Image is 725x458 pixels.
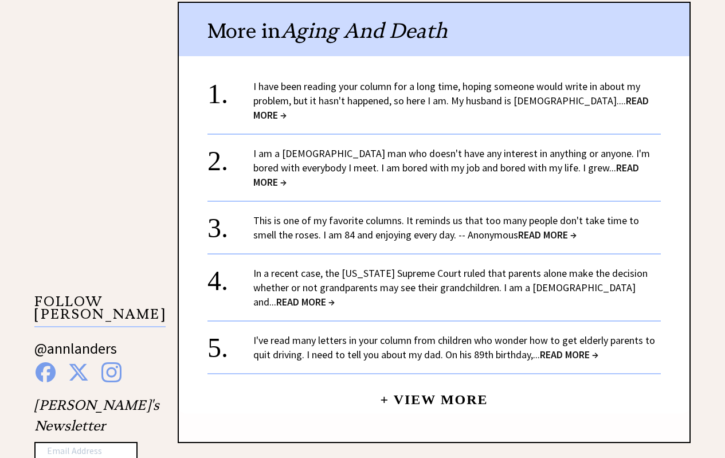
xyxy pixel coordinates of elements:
[253,214,639,241] a: This is one of my favorite columns. It reminds us that too many people don't take time to smell t...
[34,295,166,328] p: FOLLOW [PERSON_NAME]
[253,161,639,189] span: READ MORE →
[207,213,253,234] div: 3.
[207,146,253,167] div: 2.
[253,147,650,189] a: I am a [DEMOGRAPHIC_DATA] man who doesn't have any interest in anything or anyone. I'm bored with...
[380,382,488,407] a: + View More
[68,362,89,382] img: x%20blue.png
[36,362,56,382] img: facebook%20blue.png
[253,267,648,308] a: In a recent case, the [US_STATE] Supreme Court ruled that parents alone make the decision whether...
[101,362,122,382] img: instagram%20blue.png
[276,295,335,308] span: READ MORE →
[179,3,689,56] div: More in
[253,94,649,122] span: READ MORE →
[253,80,649,122] a: I have been reading your column for a long time, hoping someone would write in about my problem, ...
[281,18,448,44] span: Aging And Death
[207,266,253,287] div: 4.
[34,339,117,369] a: @annlanders
[518,228,577,241] span: READ MORE →
[207,79,253,100] div: 1.
[207,333,253,354] div: 5.
[253,334,655,361] a: I've read many letters in your column from children who wonder how to get elderly parents to quit...
[540,348,598,361] span: READ MORE →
